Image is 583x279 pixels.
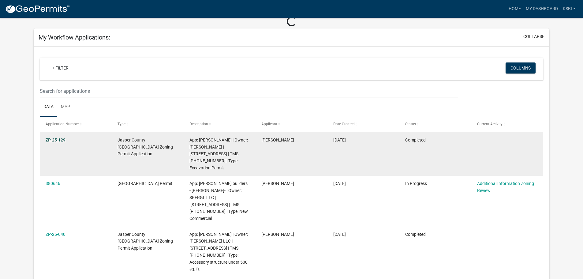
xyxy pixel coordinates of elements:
datatable-header-cell: Status [399,117,471,131]
span: In Progress [405,181,427,186]
input: Search for applications [40,85,458,97]
span: App: kenneth scott builders - Kimberly Rogers- | Owner: SPERGL LLC | 670 Argent Blvd | TMS 067-01... [189,181,248,221]
button: Columns [506,62,536,74]
span: Applicant [261,122,277,126]
h5: My Workflow Applications: [39,34,110,41]
a: ZP-25-129 [46,138,65,142]
datatable-header-cell: Description [184,117,256,131]
a: KSBI [560,3,578,15]
a: ZP-25-040 [46,232,65,237]
span: App: Kimberly Rogers | Owner: JAS BLUFTON LLC | 1059 OKATIE HWY N | TMS 080-00-03-030 | Type: Acc... [189,232,248,272]
datatable-header-cell: Type [112,117,184,131]
span: 02/14/2025 [333,232,346,237]
span: Kimberly Rogers [261,181,294,186]
a: + Filter [47,62,73,74]
a: Additional Information Zoning Review [477,181,534,193]
datatable-header-cell: Applicant [256,117,327,131]
span: Jasper County SC Zoning Permit Application [118,232,173,251]
span: Description [189,122,208,126]
span: Date Created [333,122,355,126]
datatable-header-cell: Current Activity [471,117,543,131]
span: Kimberly Rogers [261,232,294,237]
span: Completed [405,138,426,142]
datatable-header-cell: Date Created [327,117,399,131]
a: 380646 [46,181,60,186]
span: Status [405,122,416,126]
a: Data [40,97,57,117]
span: Jasper County SC Zoning Permit Application [118,138,173,156]
a: Map [57,97,74,117]
a: Home [506,3,523,15]
span: 03/04/2025 [333,138,346,142]
span: App: TOSKY KENNETH S | Owner: TOSKY KENNETH S | 13501 GRAYS HWY | TMS 058-00-02-018 | Type: Excav... [189,138,248,170]
datatable-header-cell: Application Number [40,117,112,131]
span: Application Number [46,122,79,126]
span: Kimberly Rogers [261,138,294,142]
button: collapse [523,33,544,40]
span: 02/25/2025 [333,181,346,186]
span: Type [118,122,125,126]
span: Current Activity [477,122,503,126]
span: Completed [405,232,426,237]
a: My Dashboard [523,3,560,15]
span: Jasper County Building Permit [118,181,172,186]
